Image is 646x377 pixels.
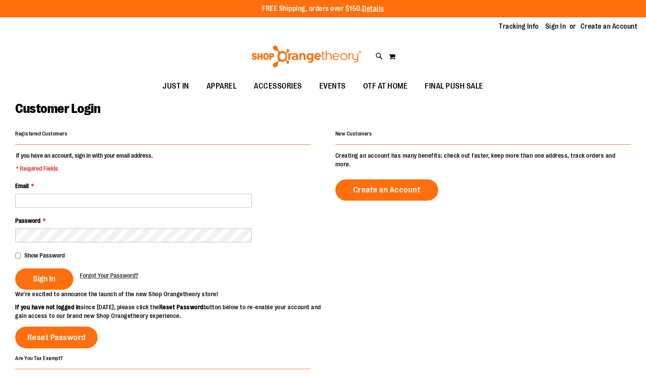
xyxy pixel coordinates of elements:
[416,76,492,96] a: FINAL PUSH SALE
[319,76,346,96] span: EVENTS
[15,290,323,298] p: We’re excited to announce the launch of the new Shop Orangetheory store!
[159,304,203,311] strong: Reset Password
[15,303,323,320] p: since [DATE], please click the button below to re-enable your account and gain access to our bran...
[15,182,29,189] span: Email
[311,76,354,96] a: EVENTS
[335,151,631,169] p: Creating an account has many benefits: check out faster, keep more than one address, track orders...
[363,76,408,96] span: OTF AT HOME
[15,304,81,311] strong: If you have not logged in
[425,76,483,96] span: FINAL PUSH SALE
[580,22,638,31] a: Create an Account
[154,76,198,96] a: JUST IN
[335,131,372,137] strong: New Customers
[198,76,246,96] a: APPAREL
[15,268,73,290] button: Sign In
[499,22,539,31] a: Tracking Info
[353,185,421,195] span: Create an Account
[207,76,237,96] span: APPAREL
[354,76,416,96] a: OTF AT HOME
[15,101,100,116] span: Customer Login
[15,151,154,173] legend: If you have an account, sign in with your email address.
[250,46,363,67] img: Shop Orangetheory
[15,131,67,137] strong: Registered Customers
[262,4,384,14] p: FREE Shipping, orders over $150.
[15,327,98,348] a: Reset Password
[545,22,566,31] a: Sign In
[163,76,189,96] span: JUST IN
[254,76,302,96] span: ACCESSORIES
[80,272,138,279] span: Forgot Your Password?
[335,179,439,201] a: Create an Account
[27,333,86,342] span: Reset Password
[245,76,311,96] a: ACCESSORIES
[15,355,63,361] strong: Are You Tax Exempt?
[80,271,138,280] a: Forgot Your Password?
[33,274,56,284] span: Sign In
[362,5,384,13] a: Details
[24,252,65,259] span: Show Password
[16,164,153,173] span: * Required Fields
[15,217,40,224] span: Password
